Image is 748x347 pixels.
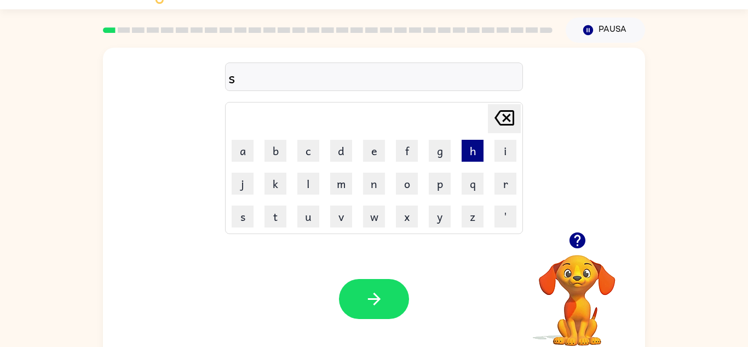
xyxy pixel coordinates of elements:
div: s [228,66,520,89]
button: c [297,140,319,162]
button: y [429,206,451,227]
button: h [462,140,484,162]
button: z [462,206,484,227]
button: b [264,140,286,162]
button: t [264,206,286,227]
button: r [494,173,516,195]
button: Pausa [566,18,645,43]
button: v [330,206,352,227]
button: w [363,206,385,227]
button: s [232,206,254,227]
button: i [494,140,516,162]
button: m [330,173,352,195]
button: x [396,206,418,227]
button: q [462,173,484,195]
button: l [297,173,319,195]
button: n [363,173,385,195]
button: ' [494,206,516,227]
button: e [363,140,385,162]
button: d [330,140,352,162]
button: o [396,173,418,195]
button: a [232,140,254,162]
button: u [297,206,319,227]
button: p [429,173,451,195]
button: g [429,140,451,162]
button: k [264,173,286,195]
button: f [396,140,418,162]
button: j [232,173,254,195]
